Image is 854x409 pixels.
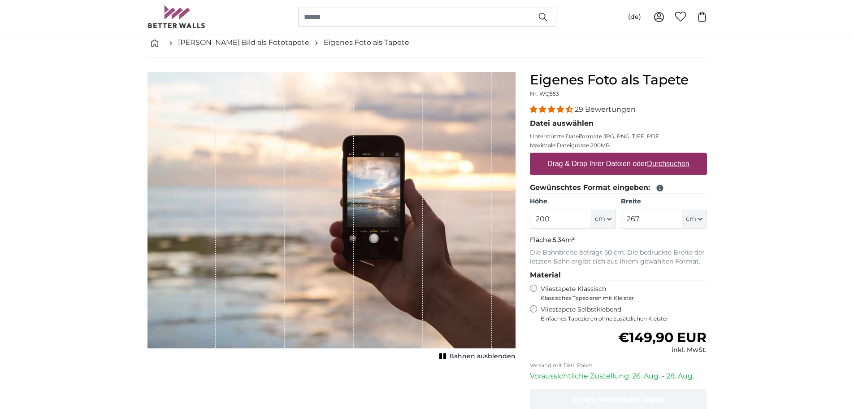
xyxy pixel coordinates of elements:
span: cm [595,215,605,224]
button: (de) [621,9,648,25]
span: In den Warenkorb legen [572,395,664,404]
label: Vliestapete Selbstklebend [541,305,707,322]
nav: breadcrumbs [147,28,707,57]
button: cm [591,210,616,229]
legend: Material [530,270,707,281]
label: Höhe [530,197,616,206]
span: cm [686,215,696,224]
a: [PERSON_NAME] Bild als Fototapete [178,37,309,48]
span: €149,90 EUR [618,329,707,346]
p: Versand mit DHL Paket [530,362,707,369]
span: Bahnen ausblenden [449,352,516,361]
p: Unterstützte Dateiformate JPG, PNG, TIFF, PDF. [530,133,707,140]
p: Maximale Dateigrösse 200MB. [530,142,707,149]
label: Vliestapete Klassisch [541,285,699,302]
span: 29 Bewertungen [575,105,636,114]
p: Fläche: [530,236,707,245]
label: Breite [621,197,707,206]
a: Eigenes Foto als Tapete [324,37,409,48]
h1: Eigenes Foto als Tapete [530,72,707,88]
button: cm [682,210,707,229]
span: 4.34 stars [530,105,575,114]
div: 1 of 1 [147,72,516,363]
span: Nr. WQ553 [530,90,559,97]
p: Die Bahnbreite beträgt 50 cm. Die bedruckte Breite der letzten Bahn ergibt sich aus Ihrem gewählt... [530,248,707,266]
span: Einfaches Tapezieren ohne zusätzlichen Kleister [541,315,707,322]
legend: Datei auswählen [530,118,707,129]
span: 5.34m² [553,236,575,244]
label: Drag & Drop Ihrer Dateien oder [544,155,693,173]
span: Klassisches Tapezieren mit Kleister [541,295,699,302]
div: inkl. MwSt. [618,346,707,355]
p: Voraussichtliche Zustellung: 26. Aug. - 28. Aug. [530,371,707,382]
button: Bahnen ausblenden [437,350,516,363]
legend: Gewünschtes Format eingeben: [530,182,707,194]
img: Betterwalls [147,5,206,28]
u: Durchsuchen [647,160,689,167]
